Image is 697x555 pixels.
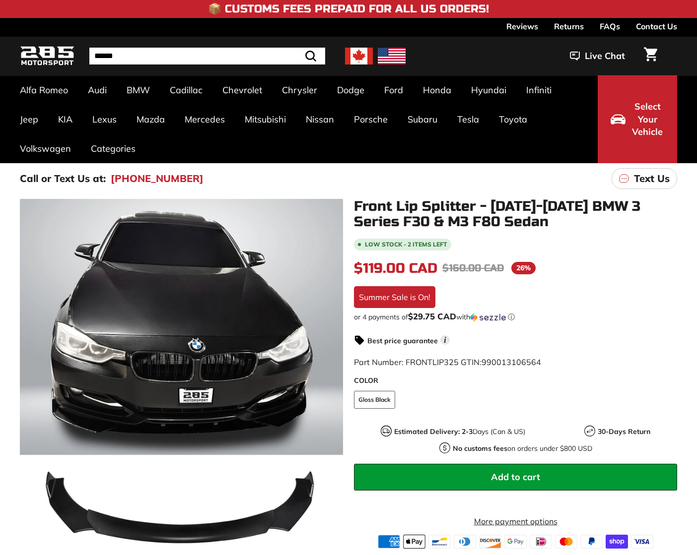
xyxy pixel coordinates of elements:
[453,443,592,454] p: on orders under $800 USD
[175,105,235,134] a: Mercedes
[612,168,677,189] a: Text Us
[398,105,447,134] a: Subaru
[235,105,296,134] a: Mitsubishi
[606,535,628,549] img: shopify_pay
[413,75,461,105] a: Honda
[10,134,81,163] a: Volkswagen
[296,105,344,134] a: Nissan
[82,105,127,134] a: Lexus
[504,535,527,549] img: google_pay
[354,357,541,367] span: Part Number: FRONTLIP325 GTIN:
[428,535,451,549] img: bancontact
[365,242,447,247] span: Low stock - 2 items left
[408,311,456,321] span: $29.75 CAD
[212,75,272,105] a: Chevrolet
[117,75,160,105] a: BMW
[631,535,653,549] img: visa
[354,286,435,308] div: Summer Sale is On!
[10,75,78,105] a: Alfa Romeo
[111,171,204,186] a: [PHONE_NUMBER]
[394,427,525,437] p: Days (Can & US)
[327,75,374,105] a: Dodge
[442,262,504,274] span: $160.00 CAD
[453,444,507,453] strong: No customs fees
[354,464,677,491] button: Add to cart
[447,105,489,134] a: Tesla
[160,75,212,105] a: Cadillac
[367,336,438,345] strong: Best price guarantee
[354,515,677,527] a: More payment options
[598,75,677,163] button: Select Your Vehicle
[440,335,450,345] span: i
[354,312,677,322] div: or 4 payments of with
[10,105,48,134] a: Jeep
[20,171,106,186] p: Call or Text Us at:
[555,535,577,549] img: master
[378,535,400,549] img: american_express
[557,44,638,68] button: Live Chat
[516,75,561,105] a: Infiniti
[394,427,473,436] strong: Estimated Delivery: 2-3
[354,312,677,322] div: or 4 payments of$29.75 CADwithSezzle Click to learn more about Sezzle
[511,262,536,274] span: 26%
[81,134,145,163] a: Categories
[20,45,74,68] img: Logo_285_Motorsport_areodynamics_components
[127,105,175,134] a: Mazda
[585,50,625,62] span: Live Chat
[208,3,489,15] h4: 📦 Customs Fees Prepaid for All US Orders!
[634,171,670,186] p: Text Us
[454,535,476,549] img: diners_club
[489,105,537,134] a: Toyota
[482,357,541,367] span: 990013106564
[580,535,603,549] img: paypal
[638,39,663,73] a: Cart
[354,260,437,277] span: $119.00 CAD
[530,535,552,549] img: ideal
[479,535,501,549] img: discover
[354,199,677,230] h1: Front Lip Splitter - [DATE]-[DATE] BMW 3 Series F30 & M3 F80 Sedan
[554,18,584,35] a: Returns
[354,375,677,386] label: COLOR
[491,471,540,483] span: Add to cart
[630,100,664,138] span: Select Your Vehicle
[470,313,506,322] img: Sezzle
[598,427,650,436] strong: 30-Days Return
[48,105,82,134] a: KIA
[461,75,516,105] a: Hyundai
[89,48,325,64] input: Search
[374,75,413,105] a: Ford
[344,105,398,134] a: Porsche
[600,18,620,35] a: FAQs
[636,18,677,35] a: Contact Us
[78,75,117,105] a: Audi
[506,18,538,35] a: Reviews
[272,75,327,105] a: Chrysler
[403,535,425,549] img: apple_pay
